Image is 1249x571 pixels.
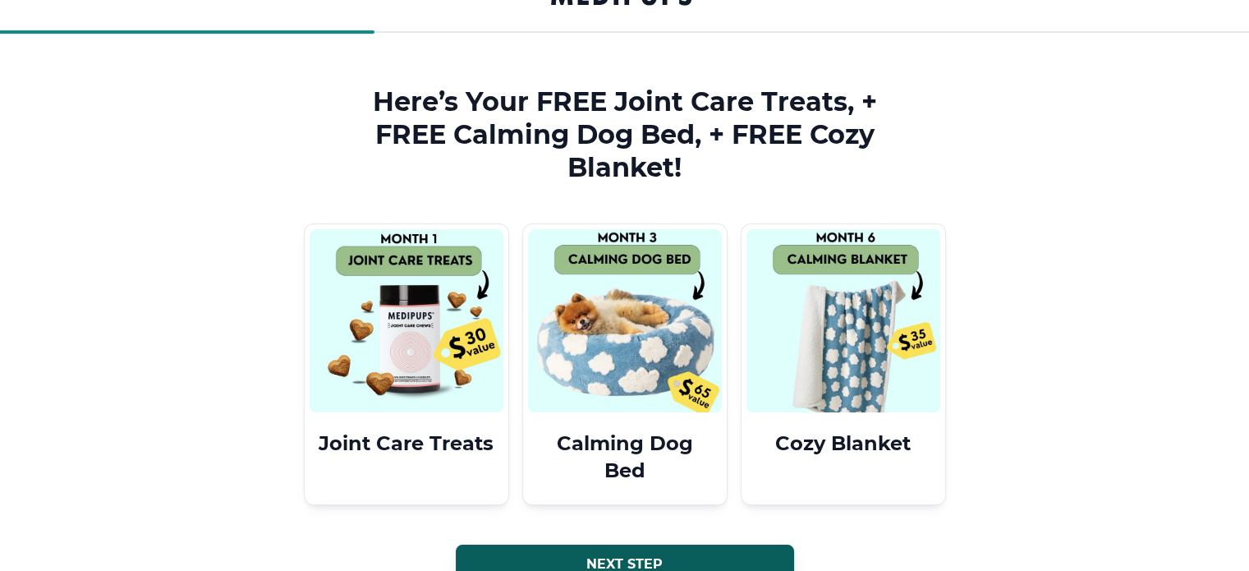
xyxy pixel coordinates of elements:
[755,430,932,457] h4: Cozy Blanket
[318,430,495,457] h4: Joint Care Treats
[347,85,902,184] h3: Here’s Your FREE Joint Care Treats, + FREE Calming Dog Bed, + FREE Cozy Blanket!
[528,229,722,412] img: Calming Dog Bed
[310,229,503,412] img: Joint Care Treats
[536,430,714,484] h4: Calming Dog Bed
[746,229,940,412] img: Cozy Blanket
